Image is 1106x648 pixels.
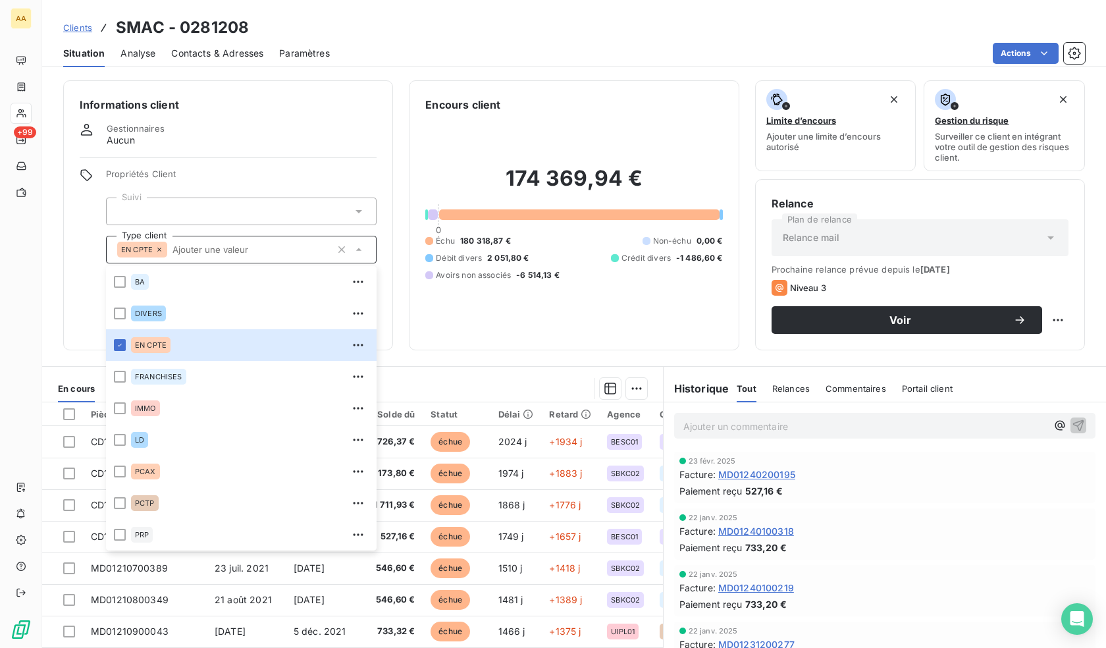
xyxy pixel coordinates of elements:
[621,252,671,264] span: Crédit divers
[679,597,743,611] span: Paiement reçu
[611,564,640,572] span: SBKC02
[425,165,722,205] h2: 174 369,94 €
[91,499,170,510] span: CD107116228902
[689,457,736,465] span: 23 févr. 2025
[431,409,482,419] div: Statut
[487,252,529,264] span: 2 051,80 €
[91,594,169,605] span: MD01210800349
[611,501,640,509] span: SBKC02
[294,562,325,574] span: [DATE]
[135,468,156,475] span: PCAX
[1061,603,1093,635] div: Open Intercom Messenger
[167,244,331,256] input: Ajouter une valeur
[772,196,1068,211] h6: Relance
[549,594,582,605] span: +1389 j
[679,468,716,481] span: Facture :
[135,404,156,412] span: IMMO
[935,115,1009,126] span: Gestion du risque
[135,278,145,286] span: BA
[436,269,511,281] span: Avoirs non associés
[498,468,524,479] span: 1974 j
[106,169,377,187] span: Propriétés Client
[498,409,534,419] div: Délai
[135,341,167,349] span: EN CPTE
[679,524,716,538] span: Facture :
[498,436,527,447] span: 2024 j
[679,581,716,595] span: Facture :
[826,383,886,394] span: Commentaires
[697,235,723,247] span: 0,00 €
[766,131,905,152] span: Ajouter une limite d’encours autorisé
[117,205,128,217] input: Ajouter une valeur
[14,126,36,138] span: +99
[91,436,171,447] span: CD106381124002
[787,315,1013,325] span: Voir
[107,123,165,134] span: Gestionnaires
[772,383,810,394] span: Relances
[993,43,1059,64] button: Actions
[91,468,170,479] span: CD107116403200
[664,381,729,396] h6: Historique
[369,499,415,512] span: 1 711,93 €
[689,514,738,522] span: 22 janv. 2025
[294,626,346,637] span: 5 déc. 2021
[91,531,169,542] span: CD106381513700
[80,97,377,113] h6: Informations client
[460,235,511,247] span: 180 318,87 €
[689,627,738,635] span: 22 janv. 2025
[436,235,455,247] span: Échu
[431,558,470,578] span: échue
[549,436,582,447] span: +1934 j
[91,408,199,420] div: Pièces comptables
[369,562,415,575] span: 546,60 €
[607,409,644,419] div: Agence
[279,47,330,60] span: Paramètres
[755,80,916,171] button: Limite d’encoursAjouter une limite d’encours autorisé
[549,562,580,574] span: +1418 j
[171,47,263,60] span: Contacts & Adresses
[772,306,1042,334] button: Voir
[431,527,470,547] span: échue
[783,231,840,244] span: Relance mail
[135,499,155,507] span: PCTP
[766,115,836,126] span: Limite d’encours
[369,593,415,607] span: 546,60 €
[369,530,415,543] span: 527,16 €
[611,470,640,477] span: SBKC02
[790,283,826,293] span: Niveau 3
[215,594,272,605] span: 21 août 2021
[63,21,92,34] a: Clients
[689,570,738,578] span: 22 janv. 2025
[772,264,1068,275] span: Prochaine relance prévue depuis le
[135,436,144,444] span: LD
[611,438,638,446] span: BESC01
[135,310,162,317] span: DIVERS
[431,495,470,515] span: échue
[745,597,787,611] span: 733,20 €
[294,594,325,605] span: [DATE]
[679,541,743,554] span: Paiement reçu
[737,383,756,394] span: Tout
[135,373,182,381] span: FRANCHISES
[676,252,723,264] span: -1 486,60 €
[679,484,743,498] span: Paiement reçu
[425,97,500,113] h6: Encours client
[369,467,415,480] span: 173,80 €
[58,383,95,394] span: En cours
[91,562,168,574] span: MD01210700389
[718,524,794,538] span: MD01240100318
[369,435,415,448] span: 2 726,37 €
[498,499,525,510] span: 1868 j
[436,252,482,264] span: Débit divers
[924,80,1085,171] button: Gestion du risqueSurveiller ce client en intégrant votre outil de gestion des risques client.
[498,562,523,574] span: 1510 j
[498,626,525,637] span: 1466 j
[63,22,92,33] span: Clients
[91,626,169,637] span: MD01210900043
[431,590,470,610] span: échue
[11,8,32,29] div: AA
[549,531,581,542] span: +1657 j
[935,131,1074,163] span: Surveiller ce client en intégrant votre outil de gestion des risques client.
[215,562,269,574] span: 23 juil. 2021
[920,264,950,275] span: [DATE]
